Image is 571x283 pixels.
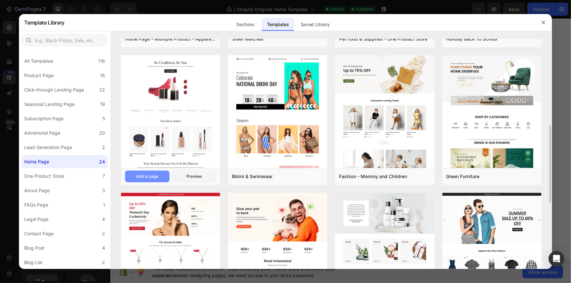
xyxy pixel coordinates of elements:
[24,100,75,108] div: Seasonal Landing Page
[262,18,294,31] div: Templates
[102,244,105,252] div: 4
[254,115,303,121] span: then drag & drop elements
[99,158,105,166] div: 24
[295,18,335,31] div: Saved Library
[103,201,105,209] div: 1
[24,115,63,123] div: Subscription Page
[157,115,202,121] span: inspired by CRO experts
[24,215,48,223] div: Legal Page
[98,57,105,65] div: 116
[102,115,105,123] div: 5
[125,171,170,182] button: Add to page
[339,173,407,180] div: Fashion - Mommy and Children
[102,230,105,238] div: 2
[24,258,43,266] div: Blog List
[216,61,255,69] span: Featured collection
[24,187,50,194] div: About Page
[446,173,480,180] div: Green Furniture
[211,107,246,114] div: Generate layout
[99,129,105,137] div: 20
[24,129,60,137] div: Advertorial Page
[102,215,105,223] div: 4
[22,34,108,47] input: E.g.: Black Friday, Sale, etc.
[222,27,250,35] span: Image banner
[102,143,105,151] div: 2
[24,230,54,238] div: Contact Page
[172,171,217,182] button: Preview
[24,14,64,31] h2: Template Library
[232,173,273,180] div: Bikini & Swimwear
[187,174,202,179] div: Preview
[24,172,64,180] div: One Product Store
[549,251,564,267] div: Open Intercom Messenger
[102,187,105,194] div: 3
[160,107,200,114] div: Choose templates
[24,244,45,252] div: Blog Post
[136,174,158,179] div: Add to page
[231,18,260,31] div: Sections
[24,201,48,209] div: FAQs Page
[215,92,246,99] span: Add section
[102,258,105,266] div: 2
[99,86,105,94] div: 22
[102,172,105,180] div: 7
[24,72,54,79] div: Product Page
[24,143,72,151] div: Lead Generation Page
[100,100,105,108] div: 19
[100,72,105,79] div: 16
[210,115,245,121] span: from URL or image
[24,86,84,94] div: Click-through Landing Page
[24,57,53,65] div: All Templates
[24,158,49,166] div: Home Page
[259,107,299,114] div: Add blank section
